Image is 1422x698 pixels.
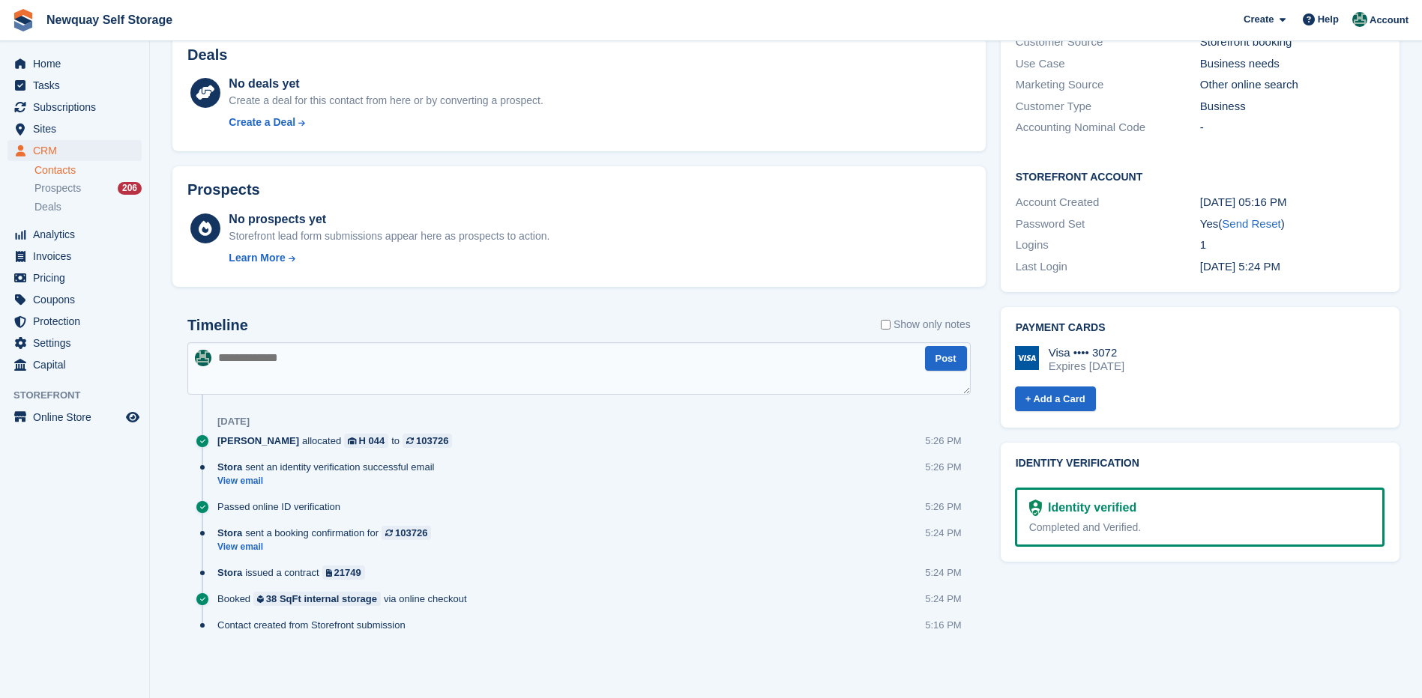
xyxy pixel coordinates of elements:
[33,354,123,375] span: Capital
[1029,500,1042,516] img: Identity Verification Ready
[13,388,149,403] span: Storefront
[217,434,299,448] span: [PERSON_NAME]
[266,592,377,606] div: 38 SqFt internal storage
[1352,12,1367,27] img: JON
[33,75,123,96] span: Tasks
[1200,34,1385,51] div: Storefront booking
[1016,258,1200,276] div: Last Login
[33,97,123,118] span: Subscriptions
[1049,359,1124,373] div: Expires [DATE]
[322,565,365,580] a: 21749
[1218,217,1284,230] span: ( )
[1370,13,1409,28] span: Account
[1016,169,1385,183] h2: Storefront Account
[187,317,248,334] h2: Timeline
[40,7,178,32] a: Newquay Self Storage
[217,526,242,540] span: Stora
[359,434,385,448] div: H 044
[229,250,549,266] a: Learn More
[12,9,34,31] img: stora-icon-8386f47178a22dfd0bd8f6a31ec36ba5ce8667c1dd55bd0f319d3a0aa187defe.svg
[925,500,961,514] div: 5:26 PM
[217,541,439,553] a: View email
[7,407,142,428] a: menu
[1200,237,1385,254] div: 1
[217,526,439,540] div: sent a booking confirmation for
[1200,76,1385,94] div: Other online search
[1016,194,1200,211] div: Account Created
[34,181,81,195] span: Prospects
[7,118,142,139] a: menu
[1016,119,1200,136] div: Accounting Nominal Code
[395,526,427,540] div: 103726
[7,53,142,74] a: menu
[1244,12,1274,27] span: Create
[1318,12,1339,27] span: Help
[7,289,142,310] a: menu
[925,434,961,448] div: 5:26 PM
[925,618,961,632] div: 5:16 PM
[403,434,452,448] a: 103726
[229,75,543,93] div: No deals yet
[1200,260,1280,273] time: 2025-08-26 16:24:34 UTC
[229,228,549,244] div: Storefront lead form submissions appear here as prospects to action.
[344,434,388,448] a: H 044
[1016,216,1200,233] div: Password Set
[118,182,142,195] div: 206
[187,181,260,198] h2: Prospects
[1049,346,1124,359] div: Visa •••• 3072
[416,434,448,448] div: 103726
[253,592,381,606] a: 38 SqFt internal storage
[217,565,373,580] div: issued a contract
[881,317,891,333] input: Show only notes
[229,115,295,130] div: Create a Deal
[33,289,123,310] span: Coupons
[229,210,549,228] div: No prospects yet
[217,416,250,428] div: [DATE]
[217,434,460,448] div: allocated to
[925,346,967,371] button: Post
[33,246,123,267] span: Invoices
[1015,346,1039,370] img: Visa Logo
[1016,55,1200,73] div: Use Case
[7,354,142,375] a: menu
[34,199,142,215] a: Deals
[217,565,242,580] span: Stora
[217,500,348,514] div: Passed online ID verification
[1200,55,1385,73] div: Business needs
[33,53,123,74] span: Home
[925,526,961,540] div: 5:24 PM
[7,75,142,96] a: menu
[881,317,971,333] label: Show only notes
[1042,499,1136,517] div: Identity verified
[1015,386,1096,411] a: + Add a Card
[33,407,123,428] span: Online Store
[33,333,123,353] span: Settings
[334,565,361,580] div: 21749
[217,460,442,474] div: sent an identity verification successful email
[1016,322,1385,334] h2: Payment cards
[7,311,142,332] a: menu
[217,475,442,488] a: View email
[1016,237,1200,254] div: Logins
[229,115,543,130] a: Create a Deal
[217,618,413,632] div: Contact created from Storefront submission
[33,118,123,139] span: Sites
[7,333,142,353] a: menu
[33,267,123,288] span: Pricing
[1200,98,1385,115] div: Business
[217,592,474,606] div: Booked via online checkout
[925,565,961,580] div: 5:24 PM
[217,460,242,474] span: Stora
[7,246,142,267] a: menu
[1222,217,1280,230] a: Send Reset
[124,408,142,426] a: Preview store
[1016,458,1385,470] h2: Identity verification
[1016,98,1200,115] div: Customer Type
[187,46,227,64] h2: Deals
[33,140,123,161] span: CRM
[7,224,142,245] a: menu
[33,224,123,245] span: Analytics
[195,350,211,366] img: JON
[382,526,431,540] a: 103726
[1200,119,1385,136] div: -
